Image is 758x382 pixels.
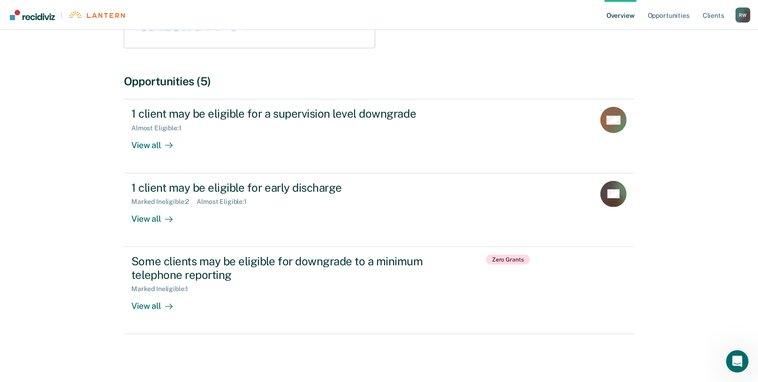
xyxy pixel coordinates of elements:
div: 1 client may be eligible for a supervision level downgrade [131,107,461,120]
img: Recidiviz [10,10,55,20]
div: Marked Ineligible : 2 [131,198,197,206]
button: Profile dropdown button [735,7,750,22]
span: Zero Grants [486,255,530,265]
iframe: Intercom live chat [726,350,749,373]
div: Almost Eligible : 1 [131,124,189,132]
a: 1 client may be eligible for early dischargeMarked Ineligible:2Almost Eligible:1View all [124,173,634,247]
div: Some clients may be eligible for downgrade to a minimum telephone reporting [131,255,461,282]
img: Lantern [68,11,125,18]
div: View all [131,293,184,311]
div: View all [131,206,184,224]
div: Marked Ineligible : 1 [131,285,196,293]
div: 1 client may be eligible for early discharge [131,181,461,195]
div: Almost Eligible : 1 [197,198,254,206]
div: R W [735,7,750,22]
div: View all [131,132,184,150]
span: | [55,11,68,19]
a: 1 client may be eligible for a supervision level downgradeAlmost Eligible:1View all [124,99,634,173]
a: Some clients may be eligible for downgrade to a minimum telephone reportingMarked Ineligible:1Vie... [124,247,634,334]
div: Opportunities (5) [124,75,634,88]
